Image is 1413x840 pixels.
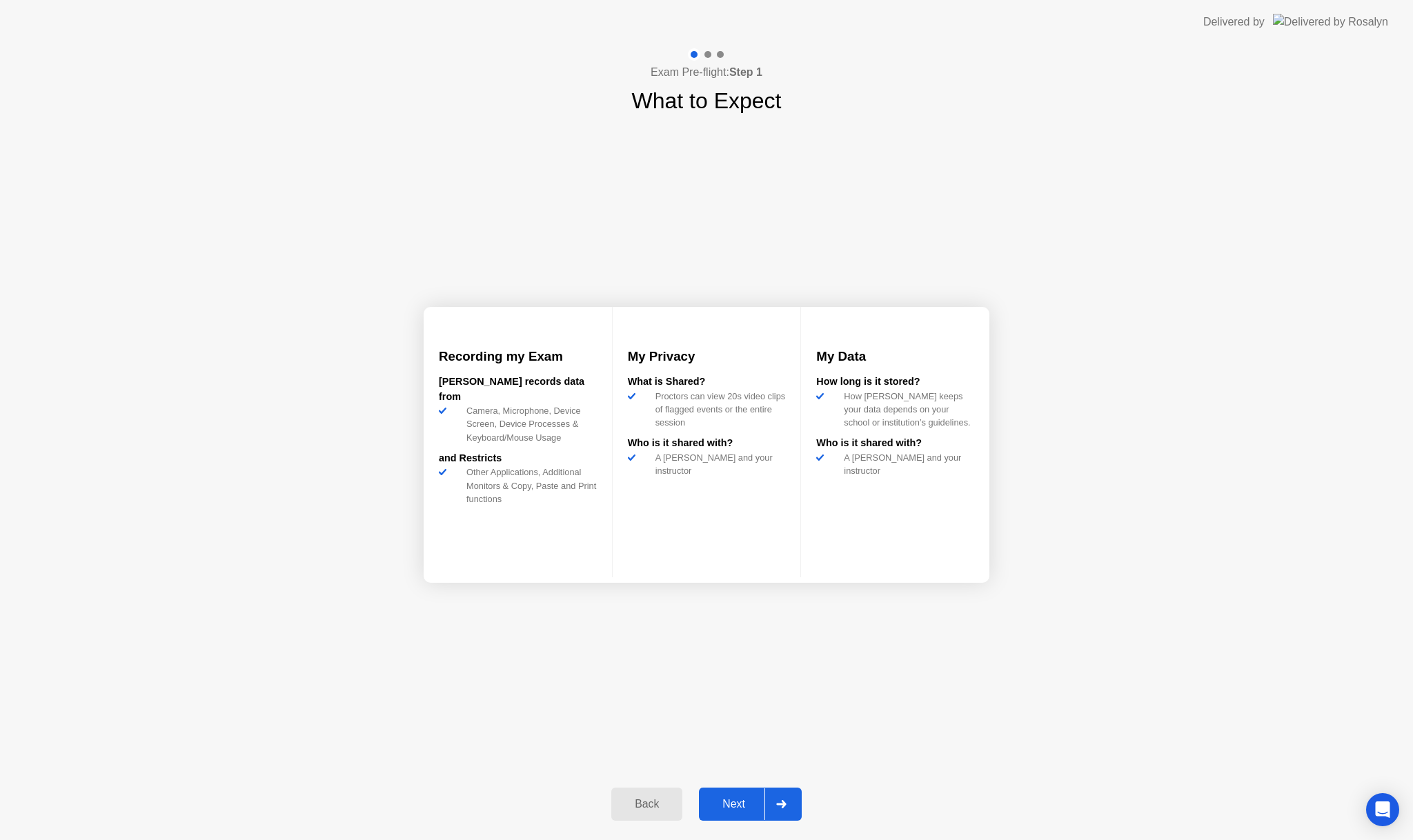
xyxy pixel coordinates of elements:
[838,390,974,430] div: How [PERSON_NAME] keeps your data depends on your school or institution’s guidelines.
[628,436,786,451] div: Who is it shared with?
[1203,14,1265,30] div: Delivered by
[628,374,786,390] div: What is Shared?
[461,404,597,444] div: Camera, Microphone, Device Screen, Device Processes & Keyboard/Mouse Usage
[615,798,678,810] div: Back
[816,436,974,451] div: Who is it shared with?
[1366,793,1399,826] div: Open Intercom Messenger
[439,347,597,366] h3: Recording my Exam
[651,64,762,81] h4: Exam Pre-flight:
[703,798,764,810] div: Next
[650,390,786,430] div: Proctors can view 20s video clips of flagged events or the entire session
[632,84,782,117] h1: What to Expect
[611,788,682,821] button: Back
[461,466,597,506] div: Other Applications, Additional Monitors & Copy, Paste and Print functions
[699,788,802,821] button: Next
[816,347,974,366] h3: My Data
[439,374,597,404] div: [PERSON_NAME] records data from
[729,66,762,78] b: Step 1
[816,374,974,390] div: How long is it stored?
[838,451,974,477] div: A [PERSON_NAME] and your instructor
[650,451,786,477] div: A [PERSON_NAME] and your instructor
[439,451,597,466] div: and Restricts
[628,347,786,366] h3: My Privacy
[1273,14,1388,30] img: Delivered by Rosalyn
